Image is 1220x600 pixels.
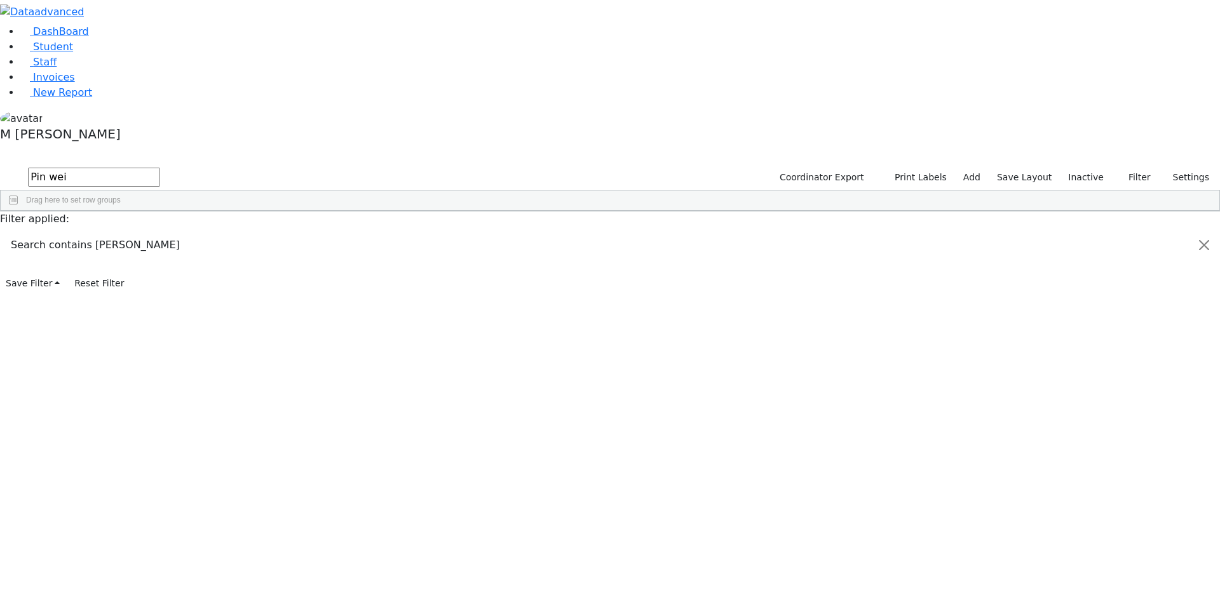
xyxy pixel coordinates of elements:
a: Staff [20,56,57,68]
span: New Report [33,86,92,98]
button: Close [1189,227,1219,263]
button: Print Labels [880,168,952,187]
input: Search [28,168,160,187]
button: Save Layout [991,168,1057,187]
a: DashBoard [20,25,89,37]
button: Settings [1156,168,1215,187]
label: Inactive [1062,168,1109,187]
span: Invoices [33,71,75,83]
button: Coordinator Export [771,168,870,187]
span: Student [33,41,73,53]
a: Add [958,168,986,187]
button: Filter [1112,168,1156,187]
span: Drag here to set row groups [26,196,121,204]
a: New Report [20,86,92,98]
span: DashBoard [33,25,89,37]
span: Staff [33,56,57,68]
a: Invoices [20,71,75,83]
button: Reset Filter [69,274,130,293]
a: Student [20,41,73,53]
